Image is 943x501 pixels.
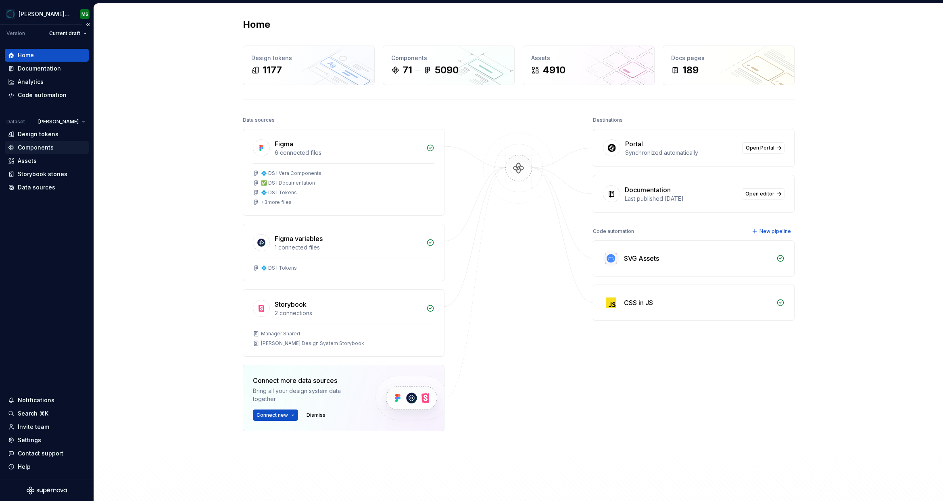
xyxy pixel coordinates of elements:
div: 💠 DS I Vera Components [261,170,321,177]
div: Help [18,463,31,471]
img: e0e0e46e-566d-4916-84b9-f308656432a6.png [6,9,15,19]
span: Dismiss [307,412,325,418]
a: Design tokens1177 [243,46,375,85]
a: Figma variables1 connected files💠 DS I Tokens [243,224,444,281]
a: Components715090 [383,46,515,85]
div: Invite team [18,423,49,431]
div: Notifications [18,396,54,404]
div: ✅ DS I Documentation [261,180,315,186]
div: Contact support [18,449,63,457]
div: 6 connected files [275,149,421,157]
a: Assets [5,154,89,167]
div: Portal [625,139,643,149]
button: Current draft [46,28,90,39]
div: CSS in JS [624,298,653,308]
svg: Supernova Logo [27,486,67,495]
a: Invite team [5,420,89,433]
div: Data sources [243,114,275,126]
div: Manager Shared [261,331,300,337]
div: Last published [DATE] [625,195,737,203]
div: Dataset [6,118,25,125]
div: Components [18,143,54,152]
div: Connect more data sources [253,376,362,385]
button: Help [5,460,89,473]
div: [PERSON_NAME] Design System [19,10,70,18]
span: Open Portal [746,145,774,151]
div: Home [18,51,34,59]
div: 1 connected files [275,243,421,252]
div: [PERSON_NAME] Design System Storybook [261,340,364,347]
div: 💠 DS I Tokens [261,265,297,271]
div: Design tokens [18,130,58,138]
span: Connect new [257,412,288,418]
button: New pipeline [749,226,795,237]
a: Open Portal [742,142,784,154]
div: 2 connections [275,309,421,317]
a: Docs pages189 [663,46,795,85]
div: Assets [531,54,646,62]
button: [PERSON_NAME] Design SystemMS [2,5,92,23]
a: Code automation [5,89,89,102]
div: Version [6,30,25,37]
span: Open editor [745,191,774,197]
div: MS [81,11,88,17]
div: Code automation [18,91,67,99]
button: [PERSON_NAME] [35,116,89,127]
button: Notifications [5,394,89,407]
div: 1177 [263,64,282,77]
div: Documentation [625,185,671,195]
a: Settings [5,434,89,447]
div: SVG Assets [624,254,659,263]
a: Storybook stories [5,168,89,181]
div: Synchronized automatically [625,149,737,157]
div: Documentation [18,64,61,73]
button: Search ⌘K [5,407,89,420]
a: Home [5,49,89,62]
button: Contact support [5,447,89,460]
div: Storybook [275,299,307,309]
span: New pipeline [759,228,791,235]
div: 189 [682,64,699,77]
div: Data sources [18,183,55,191]
button: Connect new [253,410,298,421]
a: Storybook2 connectionsManager Shared[PERSON_NAME] Design System Storybook [243,289,444,357]
div: Figma variables [275,234,323,243]
div: + 3 more files [261,199,292,206]
a: Documentation [5,62,89,75]
div: Destinations [593,114,623,126]
a: Figma6 connected files💠 DS I Vera Components✅ DS I Documentation💠 DS I Tokens+3more files [243,129,444,216]
div: Bring all your design system data together. [253,387,362,403]
span: Current draft [49,30,80,37]
div: Design tokens [251,54,366,62]
div: Analytics [18,78,44,86]
div: 5090 [435,64,459,77]
a: Design tokens [5,128,89,141]
button: Collapse sidebar [82,19,94,30]
a: Data sources [5,181,89,194]
h2: Home [243,18,270,31]
div: 4910 [542,64,565,77]
a: Assets4910 [523,46,655,85]
div: Storybook stories [18,170,67,178]
span: [PERSON_NAME] [38,118,79,125]
div: Settings [18,436,41,444]
button: Dismiss [303,410,329,421]
div: Assets [18,157,37,165]
div: 💠 DS I Tokens [261,189,297,196]
a: Open editor [742,188,784,200]
a: Analytics [5,75,89,88]
div: Code automation [593,226,634,237]
a: Components [5,141,89,154]
div: Docs pages [671,54,786,62]
div: Components [391,54,506,62]
div: 71 [403,64,412,77]
div: Figma [275,139,293,149]
div: Search ⌘K [18,410,48,418]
